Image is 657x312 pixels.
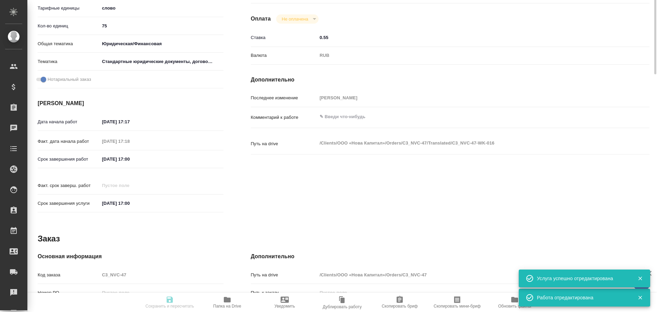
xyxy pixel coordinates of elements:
[317,93,616,103] input: Пустое поле
[38,233,60,244] h2: Заказ
[317,137,616,149] textarea: /Clients/ООО «Нова Капитал»/Orders/C3_NVC-47/Translated/C3_NVC-47-WK-016
[251,114,317,121] p: Комментарий к работе
[251,34,317,41] p: Ставка
[537,294,627,301] div: Работа отредактирована
[428,293,486,312] button: Скопировать мини-бриф
[251,289,317,296] p: Путь к заказу
[100,136,159,146] input: Пустое поле
[38,5,100,12] p: Тарифные единицы
[38,182,100,189] p: Факт. срок заверш. работ
[100,270,223,280] input: Пустое поле
[537,275,627,282] div: Услуга успешно отредактирована
[100,198,159,208] input: ✎ Введи что-нибудь
[434,304,480,309] span: Скопировать мини-бриф
[100,38,223,50] div: Юридическая/Финансовая
[371,293,428,312] button: Скопировать бриф
[256,293,313,312] button: Уведомить
[382,304,417,309] span: Скопировать бриф
[38,58,100,65] p: Тематика
[251,252,649,261] h4: Дополнительно
[100,21,223,31] input: ✎ Введи что-нибудь
[251,272,317,278] p: Путь на drive
[323,304,362,309] span: Дублировать работу
[38,118,100,125] p: Дата начала работ
[38,156,100,163] p: Срок завершения работ
[486,293,543,312] button: Обновить файлы
[276,14,318,24] div: Не оплачена
[38,200,100,207] p: Срок завершения услуги
[280,16,310,22] button: Не оплачена
[38,138,100,145] p: Факт. дата начала работ
[633,275,647,282] button: Закрыть
[198,293,256,312] button: Папка на Drive
[317,270,616,280] input: Пустое поле
[251,76,649,84] h4: Дополнительно
[141,293,198,312] button: Сохранить и пересчитать
[100,154,159,164] input: ✎ Введи что-нибудь
[38,23,100,29] p: Кол-во единиц
[317,50,616,61] div: RUB
[498,304,531,309] span: Обновить файлы
[100,2,223,14] div: слово
[38,289,100,296] p: Номер РО
[100,180,159,190] input: Пустое поле
[38,40,100,47] p: Общая тематика
[317,33,616,42] input: ✎ Введи что-нибудь
[100,117,159,127] input: ✎ Введи что-нибудь
[274,304,295,309] span: Уведомить
[251,95,317,101] p: Последнее изменение
[251,15,271,23] h4: Оплата
[317,288,616,298] input: Пустое поле
[38,252,223,261] h4: Основная информация
[251,140,317,147] p: Путь на drive
[213,304,241,309] span: Папка на Drive
[633,295,647,301] button: Закрыть
[100,56,223,67] div: Стандартные юридические документы, договоры, уставы
[100,288,223,298] input: Пустое поле
[145,304,194,309] span: Сохранить и пересчитать
[38,272,100,278] p: Код заказа
[38,99,223,108] h4: [PERSON_NAME]
[313,293,371,312] button: Дублировать работу
[48,76,91,83] span: Нотариальный заказ
[251,52,317,59] p: Валюта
